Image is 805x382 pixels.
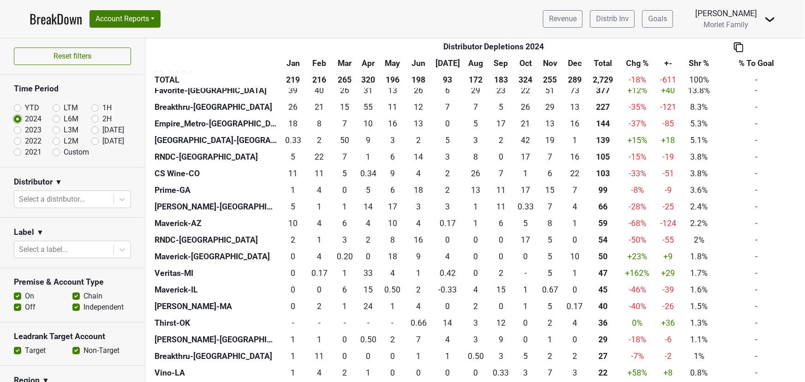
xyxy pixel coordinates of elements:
div: 22 [566,167,584,179]
td: +12 % [620,82,655,99]
div: 22 [516,84,535,96]
td: 15 [333,99,357,115]
div: 0.33 [282,134,304,146]
div: 2 [434,184,462,196]
th: [GEOGRAPHIC_DATA]-[GEOGRAPHIC_DATA] [152,132,280,149]
div: 2 [408,134,429,146]
td: 17.84 [405,182,432,198]
div: 15 [335,101,355,113]
span: ▼ [55,177,62,188]
th: Total: activate to sort column ascending [586,55,620,72]
div: 16 [566,151,584,163]
th: Distributor Depletions 2024 [306,38,681,55]
div: 2 [490,134,512,146]
label: L6M [64,113,78,125]
td: 6.667 [333,149,357,165]
td: 6.5 [537,149,563,165]
div: 9 [359,134,377,146]
label: 2024 [25,113,42,125]
td: +15 % [620,132,655,149]
th: 105.000 [586,149,620,165]
td: - [717,99,796,115]
th: Apr: activate to sort column ascending [357,55,380,72]
td: 3.17 [432,198,464,215]
th: % To Goal: activate to sort column ascending [717,55,796,72]
td: 16 [380,115,405,132]
div: 5 [490,101,512,113]
td: 11 [380,99,405,115]
td: 54.834 [357,99,380,115]
th: Favorite-[GEOGRAPHIC_DATA] [152,82,280,99]
div: 8 [466,151,486,163]
th: 377.161 [586,82,620,99]
th: 102.912 [586,165,620,182]
img: Copy to clipboard [734,42,743,52]
label: YTD [25,102,39,113]
th: 196 [380,72,405,88]
td: 7 [488,165,514,182]
label: L2M [64,136,78,147]
td: 17.166 [514,149,537,165]
label: On [25,291,34,302]
td: 50.999 [537,82,563,99]
td: 1 [306,198,333,215]
div: 6 [539,167,561,179]
th: 226.501 [586,99,620,115]
div: 14 [408,151,429,163]
th: 98.520 [586,182,620,198]
div: 40 [309,84,330,96]
div: 13 [382,84,403,96]
th: 138.502 [586,132,620,149]
div: 11 [490,184,512,196]
div: 73 [566,84,584,96]
td: 10.5 [280,165,306,182]
td: 5 [488,99,514,115]
th: RNDC-[GEOGRAPHIC_DATA] [152,149,280,165]
div: 21 [516,118,535,130]
td: 5 [464,115,488,132]
td: 1.083 [357,149,380,165]
td: 16.52 [380,198,405,215]
div: 139 [589,134,618,146]
label: LTM [64,102,78,113]
span: ▼ [36,227,44,238]
td: 1 [280,182,306,198]
td: 1 [333,198,357,215]
th: Aug: activate to sort column ascending [464,55,488,72]
td: 6 [380,182,405,198]
td: 9.499 [357,132,380,149]
div: 5 [335,167,355,179]
div: 1 [516,167,535,179]
td: -37 % [620,115,655,132]
td: 11 [488,182,514,198]
th: 183 [488,72,514,88]
div: 50 [335,134,355,146]
th: 219 [280,72,306,88]
td: 5.1% [681,132,717,149]
th: Shr %: activate to sort column ascending [681,55,717,72]
div: 2 [309,134,330,146]
th: Jul: activate to sort column ascending [432,55,464,72]
div: 99 [589,184,618,196]
td: 5 [280,198,306,215]
td: -15 % [620,149,655,165]
div: 16 [566,118,584,130]
td: 4.834 [432,132,464,149]
div: 0 [335,184,355,196]
td: 28.666 [464,82,488,99]
img: Dropdown Menu [764,14,775,25]
td: 0 [488,149,514,165]
td: 3 [432,149,464,165]
td: 21.833 [563,165,586,182]
div: 144 [589,118,618,130]
div: 11 [282,167,304,179]
button: Account Reports [89,10,161,28]
div: 55 [359,101,377,113]
td: 26.16 [333,82,357,99]
td: 6.999 [464,99,488,115]
div: 31 [359,84,377,96]
div: 0.34 [359,167,377,179]
td: 15 [537,182,563,198]
td: 0 [333,182,357,198]
td: 49.5 [333,132,357,149]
